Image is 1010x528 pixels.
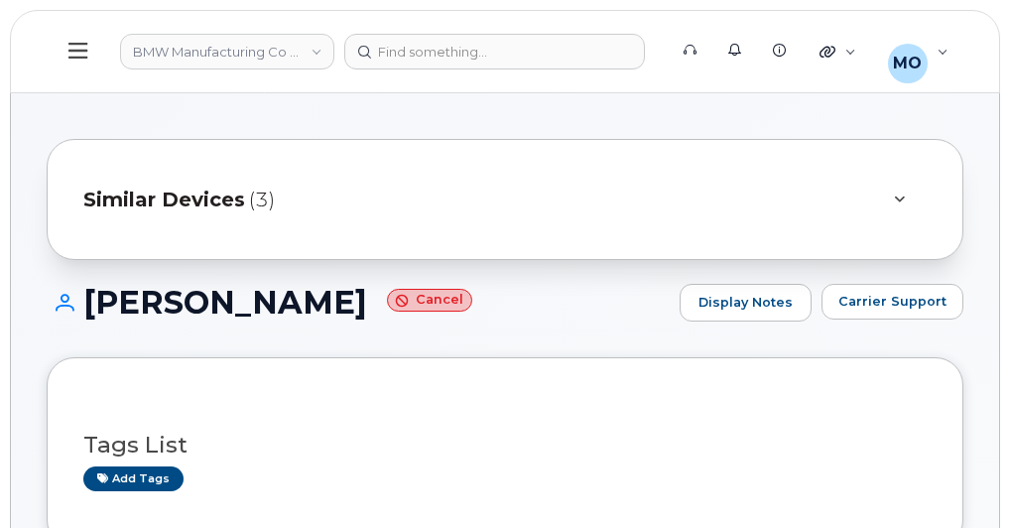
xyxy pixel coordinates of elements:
span: Carrier Support [838,292,947,311]
button: Carrier Support [821,284,963,320]
span: Similar Devices [83,186,245,214]
a: Add tags [83,466,184,491]
h1: [PERSON_NAME] [47,285,670,320]
span: (3) [249,186,275,214]
small: Cancel [387,289,472,312]
h3: Tags List [83,433,927,458]
iframe: Messenger Launcher [924,442,995,513]
a: Display Notes [680,284,812,322]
